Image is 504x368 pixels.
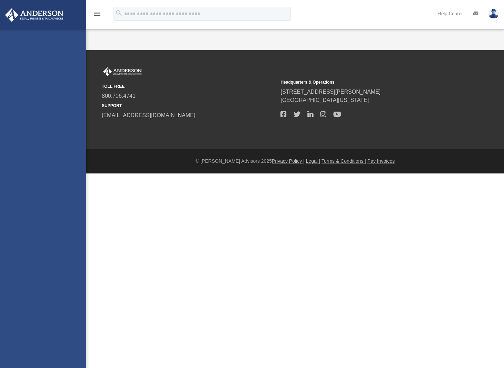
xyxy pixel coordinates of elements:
a: Privacy Policy | [272,158,305,164]
a: [GEOGRAPHIC_DATA][US_STATE] [280,97,369,103]
small: SUPPORT [102,103,276,109]
a: Legal | [306,158,320,164]
img: Anderson Advisors Platinum Portal [3,8,66,22]
div: © [PERSON_NAME] Advisors 2025 [86,158,504,165]
small: Headquarters & Operations [280,79,454,85]
a: Pay Invoices [367,158,395,164]
a: [EMAIL_ADDRESS][DOMAIN_NAME] [102,112,195,118]
a: Terms & Conditions | [322,158,366,164]
img: User Pic [488,9,499,19]
a: 800.706.4741 [102,93,136,99]
a: [STREET_ADDRESS][PERSON_NAME] [280,89,381,95]
i: menu [93,10,101,18]
small: TOLL FREE [102,83,276,89]
a: menu [93,13,101,18]
i: search [115,9,123,17]
img: Anderson Advisors Platinum Portal [102,67,143,76]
